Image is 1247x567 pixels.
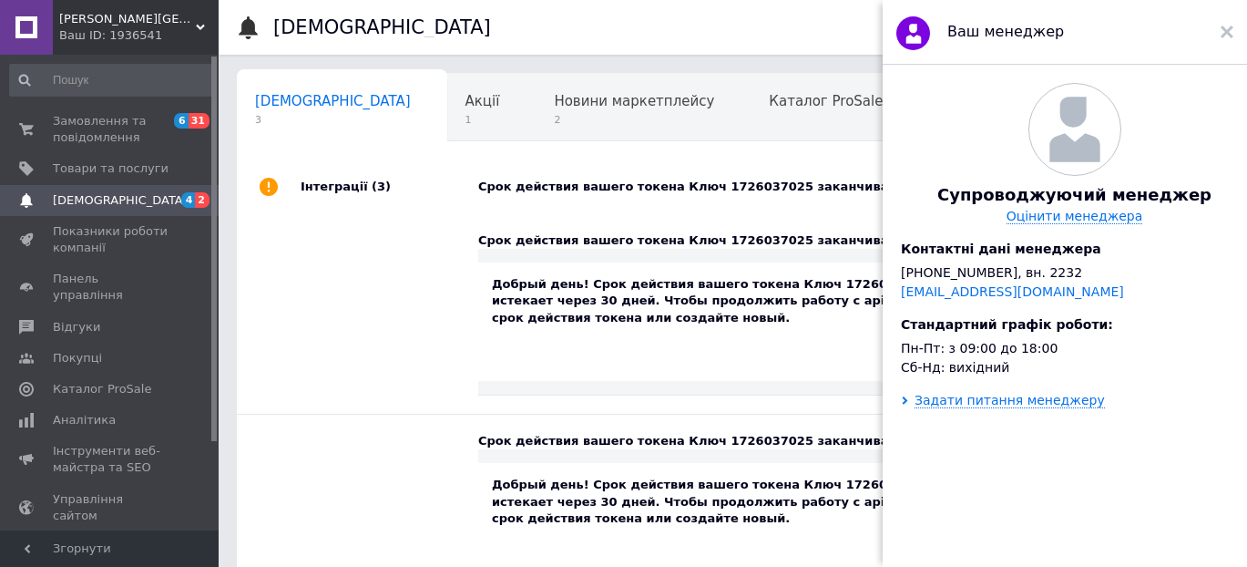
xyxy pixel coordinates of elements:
[53,412,116,428] span: Аналітика
[59,11,196,27] span: Світ Вишивки - Магазин товарів для рукоділля
[181,192,196,208] span: 4
[53,113,169,146] span: Замовлення та повідомлення
[53,381,151,397] span: Каталог ProSale
[915,393,1105,408] div: Задати питання менеджеру
[189,113,210,129] span: 31
[255,93,411,109] span: [DEMOGRAPHIC_DATA]
[53,271,169,304] span: Панель управління
[478,232,1001,249] div: Срок действия вашего токена Ключ 1726037025 заканчивается
[478,433,1001,449] div: Срок действия вашего токена Ключ 1726037025 заканчивается
[174,113,189,129] span: 6
[9,64,215,97] input: Пошук
[769,93,883,109] span: Каталог ProSale
[255,113,411,127] span: 3
[53,443,169,476] span: Інструменти веб-майстра та SEO
[59,27,219,44] div: Ваш ID: 1936541
[465,93,500,109] span: Акції
[478,179,1028,195] div: Срок действия вашего токена Ключ 1726037025 заканчивается
[195,192,210,208] span: 2
[465,113,500,127] span: 1
[372,180,391,193] span: (3)
[53,160,169,177] span: Товари та послуги
[53,223,169,256] span: Показники роботи компанії
[492,276,987,326] div: Добрый день! Срок действия вашего токена Ключ 1726037025 истекает через 30 дней. Чтобы продолжить...
[1007,209,1143,224] a: Оцінити менеджера
[492,477,987,527] div: Добрый день! Срок действия вашего токена Ключ 1726037025 истекает через 30 дней. Чтобы продолжить...
[554,113,714,127] span: 2
[273,16,491,38] h1: [DEMOGRAPHIC_DATA]
[554,93,714,109] span: Новини маркетплейсу
[53,350,102,366] span: Покупці
[53,319,100,335] span: Відгуки
[53,491,169,524] span: Управління сайтом
[53,192,188,209] span: [DEMOGRAPHIC_DATA]
[301,160,478,214] div: Інтеграції
[901,284,1124,299] a: [EMAIL_ADDRESS][DOMAIN_NAME]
